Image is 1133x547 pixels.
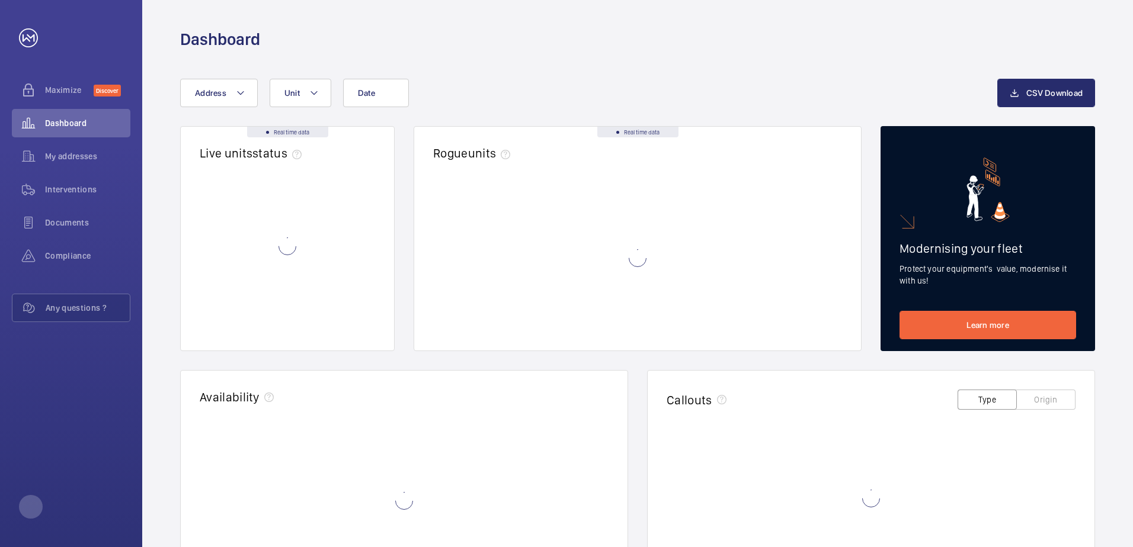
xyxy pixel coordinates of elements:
h2: Rogue [433,146,515,160]
span: CSV Download [1026,88,1083,98]
span: Compliance [45,250,130,262]
span: status [252,146,306,160]
span: Maximize [45,84,94,96]
button: Date [343,79,409,107]
h2: Callouts [667,392,712,407]
h2: Live units [200,146,306,160]
span: Date [358,88,375,98]
h2: Modernising your fleet [900,241,1076,256]
div: Real time data [247,127,328,137]
span: Dashboard [45,117,130,129]
button: Type [958,390,1017,410]
span: units [468,146,516,160]
span: Interventions [45,184,130,195]
button: CSV Download [997,79,1095,107]
button: Origin [1016,390,1076,410]
span: Discover [94,85,121,96]
p: Protect your equipment's value, modernise it with us! [900,263,1076,287]
span: Documents [45,217,130,229]
span: Any questions ? [46,302,130,314]
h2: Availability [200,390,260,404]
div: Real time data [597,127,678,137]
img: marketing-card.svg [966,157,1010,222]
span: Unit [284,88,300,98]
span: Address [195,88,226,98]
h1: Dashboard [180,28,260,50]
button: Unit [270,79,331,107]
button: Address [180,79,258,107]
a: Learn more [900,311,1076,339]
span: My addresses [45,150,130,162]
